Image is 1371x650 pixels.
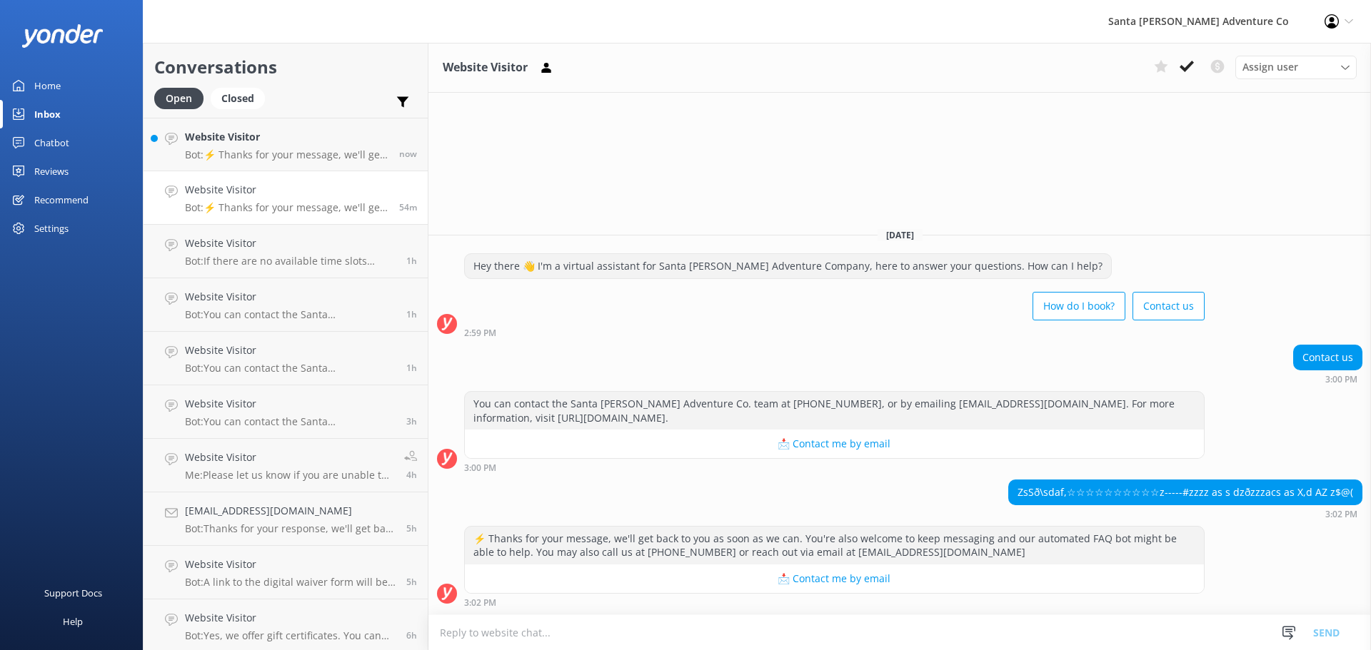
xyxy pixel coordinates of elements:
[185,629,396,642] p: Bot: Yes, we offer gift certificates. You can buy them online at [URL][DOMAIN_NAME] or email [EMA...
[399,148,417,160] span: Oct 07 2025 03:56pm (UTC -07:00) America/Tijuana
[34,157,69,186] div: Reviews
[185,362,396,375] p: Bot: You can contact the Santa [PERSON_NAME] Adventure Co. team at [PHONE_NUMBER], or by emailing...
[185,182,388,198] h4: Website Visitor
[185,255,396,268] p: Bot: If there are no available time slots showing online, the trip is likely full. You can reach ...
[878,229,923,241] span: [DATE]
[465,527,1204,564] div: ⚡ Thanks for your message, we'll get back to you as soon as we can. You're also welcome to keep m...
[34,214,69,243] div: Settings
[464,329,496,337] strong: 2:59 PM
[464,597,1205,607] div: Oct 07 2025 03:02pm (UTC -07:00) America/Tijuana
[185,129,388,145] h4: Website Visitor
[185,235,396,251] h4: Website Visitor
[144,171,428,225] a: Website VisitorBot:⚡ Thanks for your message, we'll get back to you as soon as we can. You're als...
[1294,345,1362,370] div: Contact us
[211,90,272,106] a: Closed
[464,464,496,472] strong: 3:00 PM
[1325,375,1357,384] strong: 3:00 PM
[21,24,104,48] img: yonder-white-logo.png
[185,415,396,428] p: Bot: You can contact the Santa [PERSON_NAME] Adventure Co. team by calling [PHONE_NUMBER] or emai...
[144,225,428,278] a: Website VisitorBot:If there are no available time slots showing online, the trip is likely full. ...
[464,327,1205,337] div: Oct 07 2025 02:59pm (UTC -07:00) America/Tijuana
[406,576,417,588] span: Oct 07 2025 10:30am (UTC -07:00) America/Tijuana
[34,186,89,214] div: Recommend
[1009,480,1362,504] div: ZsSð\sdaf,☆☆☆☆☆☆☆☆☆☆z-----#zzzz as s dzðzzzacs as X,d AZ z$@(
[465,392,1204,430] div: You can contact the Santa [PERSON_NAME] Adventure Co. team at [PHONE_NUMBER], or by emailing [EMA...
[406,255,417,267] span: Oct 07 2025 02:33pm (UTC -07:00) America/Tijuana
[1235,56,1357,78] div: Assign User
[1293,374,1362,384] div: Oct 07 2025 03:00pm (UTC -07:00) America/Tijuana
[144,492,428,546] a: [EMAIL_ADDRESS][DOMAIN_NAME]Bot:Thanks for your response, we'll get back to you as soon as we can...
[1242,59,1298,75] span: Assign user
[154,90,211,106] a: Open
[34,128,69,157] div: Chatbot
[185,289,396,305] h4: Website Visitor
[144,385,428,439] a: Website VisitorBot:You can contact the Santa [PERSON_NAME] Adventure Co. team by calling [PHONE_N...
[185,522,396,535] p: Bot: Thanks for your response, we'll get back to you as soon as we can during opening hours.
[144,332,428,385] a: Website VisitorBot:You can contact the Santa [PERSON_NAME] Adventure Co. team at [PHONE_NUMBER], ...
[154,54,417,81] h2: Conversations
[185,148,388,161] p: Bot: ⚡ Thanks for your message, we'll get back to you as soon as we can. You're also welcome to k...
[464,462,1205,472] div: Oct 07 2025 03:00pm (UTC -07:00) America/Tijuana
[1008,509,1362,519] div: Oct 07 2025 03:02pm (UTC -07:00) America/Tijuana
[464,599,496,607] strong: 3:02 PM
[211,88,265,109] div: Closed
[34,71,61,100] div: Home
[144,118,428,171] a: Website VisitorBot:⚡ Thanks for your message, we'll get back to you as soon as we can. You're als...
[144,439,428,492] a: Website VisitorMe:Please let us know if you are unable to attend your tour [DATE], and provide us...
[406,629,417,641] span: Oct 07 2025 09:07am (UTC -07:00) America/Tijuana
[185,450,393,465] h4: Website Visitor
[34,100,61,128] div: Inbox
[465,430,1204,458] button: 📩 Contact me by email
[1325,510,1357,519] strong: 3:02 PM
[185,469,393,482] p: Me: Please let us know if you are unable to attend your tour [DATE], and provide us your booking ...
[465,254,1111,278] div: Hey there 👋 I'm a virtual assistant for Santa [PERSON_NAME] Adventure Company, here to answer you...
[185,308,396,321] p: Bot: You can contact the Santa [PERSON_NAME] Adventure Co. team at [PHONE_NUMBER], or by emailing...
[185,201,388,214] p: Bot: ⚡ Thanks for your message, we'll get back to you as soon as we can. You're also welcome to k...
[406,415,417,427] span: Oct 07 2025 12:56pm (UTC -07:00) America/Tijuana
[399,201,417,213] span: Oct 07 2025 03:02pm (UTC -07:00) America/Tijuana
[185,576,396,589] p: Bot: A link to the digital waiver form will be included in your confirmation email. Each guest mu...
[185,342,396,358] h4: Website Visitor
[144,546,428,599] a: Website VisitorBot:A link to the digital waiver form will be included in your confirmation email....
[465,564,1204,593] button: 📩 Contact me by email
[185,396,396,412] h4: Website Visitor
[44,579,102,607] div: Support Docs
[185,557,396,572] h4: Website Visitor
[406,362,417,374] span: Oct 07 2025 01:59pm (UTC -07:00) America/Tijuana
[1133,292,1205,320] button: Contact us
[443,59,528,77] h3: Website Visitor
[1033,292,1125,320] button: How do I book?
[406,469,417,481] span: Oct 07 2025 10:58am (UTC -07:00) America/Tijuana
[185,503,396,519] h4: [EMAIL_ADDRESS][DOMAIN_NAME]
[185,610,396,626] h4: Website Visitor
[406,308,417,320] span: Oct 07 2025 02:18pm (UTC -07:00) America/Tijuana
[154,88,204,109] div: Open
[144,278,428,332] a: Website VisitorBot:You can contact the Santa [PERSON_NAME] Adventure Co. team at [PHONE_NUMBER], ...
[63,607,83,636] div: Help
[406,522,417,534] span: Oct 07 2025 10:42am (UTC -07:00) America/Tijuana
